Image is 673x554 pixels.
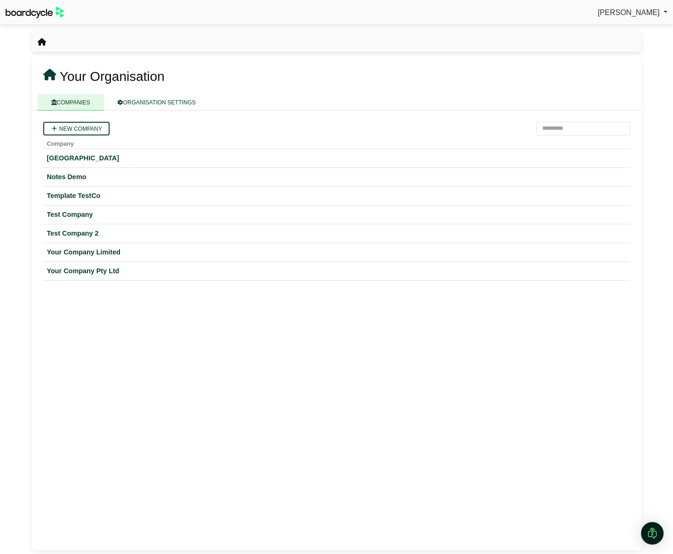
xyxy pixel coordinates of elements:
a: Your Company Pty Ltd [47,266,626,277]
a: Notes Demo [47,172,626,182]
div: Open Intercom Messenger [641,522,664,545]
span: [PERSON_NAME] [598,8,660,16]
a: [GEOGRAPHIC_DATA] [47,153,626,164]
a: COMPANIES [38,94,104,111]
a: New company [43,122,110,135]
span: Your Organisation [60,69,165,84]
nav: breadcrumb [38,36,46,48]
a: Test Company 2 [47,228,626,239]
a: Template TestCo [47,190,626,201]
a: Test Company [47,209,626,220]
img: BoardcycleBlackGreen-aaafeed430059cb809a45853b8cf6d952af9d84e6e89e1f1685b34bfd5cb7d64.svg [6,7,64,18]
a: Your Company Limited [47,247,626,258]
th: Company [43,135,630,149]
a: ORGANISATION SETTINGS [104,94,209,111]
a: [PERSON_NAME] [598,7,667,19]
